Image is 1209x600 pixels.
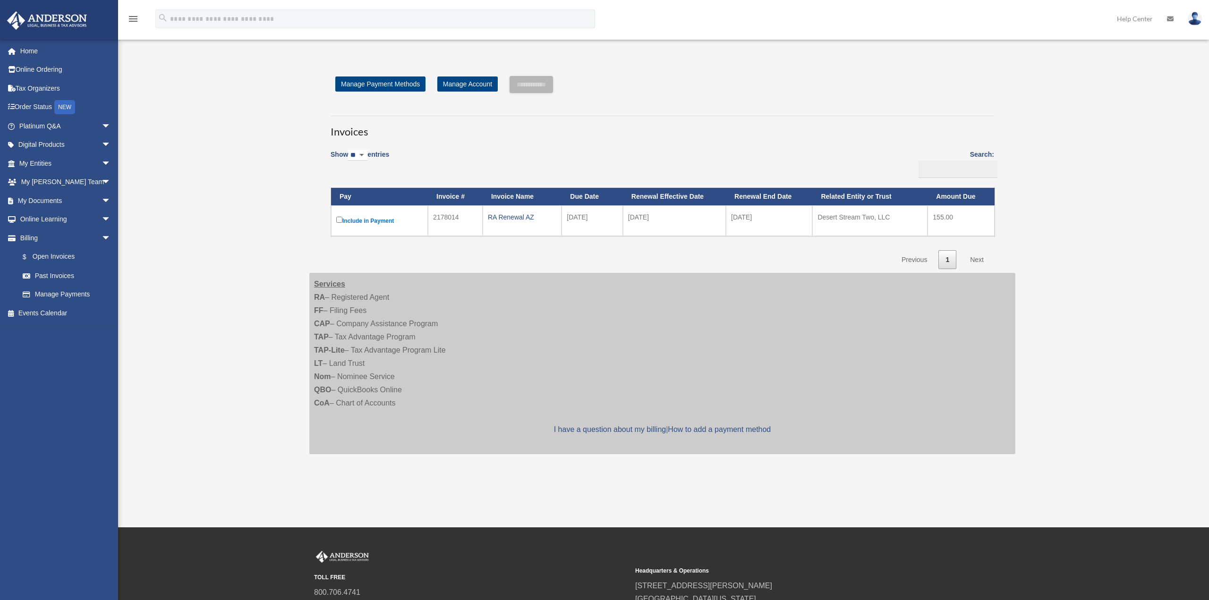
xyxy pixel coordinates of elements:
a: Platinum Q&Aarrow_drop_down [7,117,125,135]
a: My Documentsarrow_drop_down [7,191,125,210]
a: Next [963,250,991,270]
a: Digital Productsarrow_drop_down [7,135,125,154]
a: I have a question about my billing [554,425,666,433]
div: NEW [54,100,75,114]
td: Desert Stream Two, LLC [812,205,928,236]
th: Invoice #: activate to sort column ascending [428,188,483,205]
input: Search: [919,161,997,178]
div: RA Renewal AZ [488,211,556,224]
img: Anderson Advisors Platinum Portal [314,551,371,563]
a: Manage Payments [13,285,120,304]
th: Invoice Name: activate to sort column ascending [483,188,562,205]
span: arrow_drop_down [102,117,120,136]
span: arrow_drop_down [102,228,120,248]
a: My Entitiesarrow_drop_down [7,154,125,173]
a: Events Calendar [7,304,125,322]
a: Manage Payment Methods [335,76,426,92]
a: Home [7,42,125,60]
select: Showentries [348,150,367,161]
td: [DATE] [726,205,812,236]
a: [STREET_ADDRESS][PERSON_NAME] [635,582,772,590]
a: Tax Organizers [7,79,125,98]
label: Search: [915,149,994,178]
label: Show entries [331,149,389,170]
strong: LT [314,359,323,367]
input: Include in Payment [336,217,342,223]
a: menu [128,17,139,25]
a: Past Invoices [13,266,120,285]
a: My [PERSON_NAME] Teamarrow_drop_down [7,173,125,192]
a: Billingarrow_drop_down [7,228,120,247]
span: arrow_drop_down [102,191,120,211]
span: arrow_drop_down [102,135,120,155]
th: Renewal End Date: activate to sort column ascending [726,188,812,205]
img: User Pic [1188,12,1202,25]
strong: Services [314,280,345,288]
span: arrow_drop_down [102,210,120,229]
a: 1 [938,250,956,270]
a: Previous [894,250,934,270]
small: TOLL FREE [314,573,629,583]
div: – Registered Agent – Filing Fees – Company Assistance Program – Tax Advantage Program – Tax Advan... [309,273,1015,454]
th: Renewal Effective Date: activate to sort column ascending [623,188,726,205]
th: Pay: activate to sort column descending [331,188,428,205]
strong: FF [314,306,324,314]
strong: CAP [314,320,330,328]
span: $ [28,251,33,263]
p: | [314,423,1011,436]
td: [DATE] [562,205,623,236]
i: search [158,13,168,23]
a: Online Learningarrow_drop_down [7,210,125,229]
strong: TAP-Lite [314,346,345,354]
small: Headquarters & Operations [635,566,950,576]
strong: QBO [314,386,331,394]
td: [DATE] [623,205,726,236]
i: menu [128,13,139,25]
img: Anderson Advisors Platinum Portal [4,11,90,30]
th: Due Date: activate to sort column ascending [562,188,623,205]
th: Related Entity or Trust: activate to sort column ascending [812,188,928,205]
a: How to add a payment method [668,425,771,433]
th: Amount Due: activate to sort column ascending [928,188,995,205]
a: Manage Account [437,76,498,92]
a: 800.706.4741 [314,588,360,596]
span: arrow_drop_down [102,154,120,173]
strong: Nom [314,372,331,380]
label: Include in Payment [336,215,423,227]
strong: RA [314,293,325,301]
strong: CoA [314,399,330,407]
strong: TAP [314,333,329,341]
h3: Invoices [331,116,994,139]
td: 2178014 [428,205,483,236]
a: Online Ordering [7,60,125,79]
td: 155.00 [928,205,995,236]
a: Order StatusNEW [7,98,125,117]
a: $Open Invoices [13,247,116,267]
span: arrow_drop_down [102,173,120,192]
